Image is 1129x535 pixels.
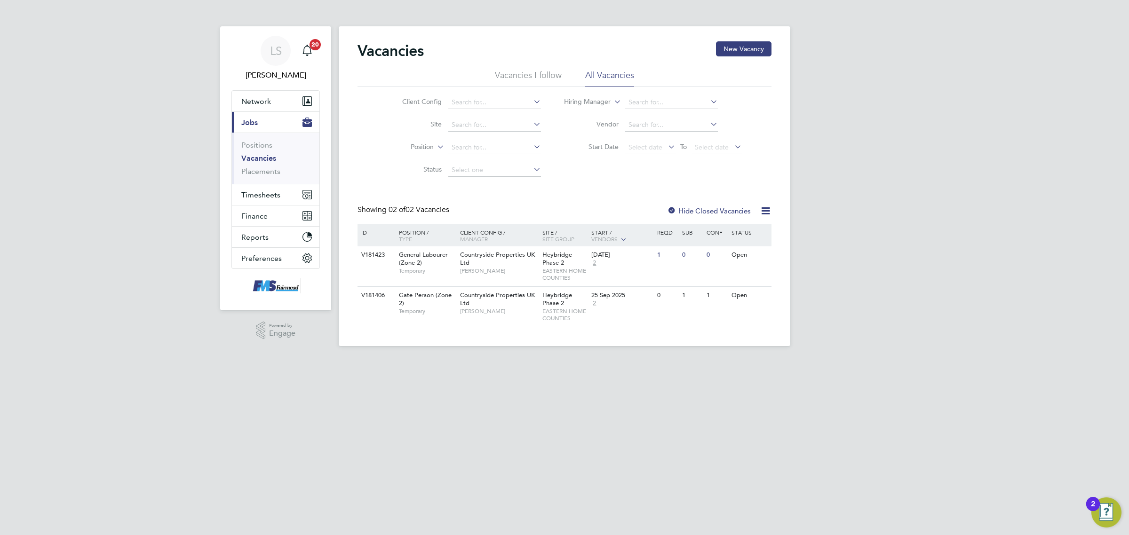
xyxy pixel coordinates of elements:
[399,291,452,307] span: Gate Person (Zone 2)
[231,70,320,81] span: Lawrence Schott
[241,212,268,220] span: Finance
[540,224,589,247] div: Site /
[591,299,597,307] span: 2
[251,278,301,293] img: f-mead-logo-retina.png
[241,233,269,242] span: Reports
[1091,497,1121,527] button: Open Resource Center, 2 new notifications
[241,167,280,176] a: Placements
[448,164,541,177] input: Select one
[232,248,319,268] button: Preferences
[232,227,319,247] button: Reports
[677,141,690,153] span: To
[460,307,538,315] span: [PERSON_NAME]
[542,235,574,243] span: Site Group
[460,267,538,275] span: [PERSON_NAME]
[448,141,541,154] input: Search for...
[310,39,321,50] span: 20
[704,224,729,240] div: Conf
[220,26,331,310] nav: Main navigation
[542,291,572,307] span: Heybridge Phase 2
[542,267,587,282] span: EASTERN HOME COUNTIES
[388,120,442,128] label: Site
[557,97,611,107] label: Hiring Manager
[359,287,392,304] div: V181406
[704,287,729,304] div: 1
[232,112,319,133] button: Jobs
[241,154,276,163] a: Vacancies
[680,246,704,264] div: 0
[591,235,618,243] span: Vendors
[564,142,619,151] label: Start Date
[241,97,271,106] span: Network
[460,291,535,307] span: Countryside Properties UK Ltd
[591,251,652,259] div: [DATE]
[625,96,718,109] input: Search for...
[358,41,424,60] h2: Vacancies
[716,41,771,56] button: New Vacancy
[680,287,704,304] div: 1
[241,190,280,199] span: Timesheets
[241,254,282,263] span: Preferences
[399,307,455,315] span: Temporary
[625,118,718,132] input: Search for...
[448,96,541,109] input: Search for...
[241,118,258,127] span: Jobs
[241,141,272,149] a: Positions
[399,267,455,275] span: Temporary
[231,36,320,81] a: LS[PERSON_NAME]
[388,165,442,173] label: Status
[388,97,442,106] label: Client Config
[585,70,634,87] li: All Vacancies
[231,278,320,293] a: Go to home page
[256,322,296,339] a: Powered byEngage
[399,235,412,243] span: Type
[380,142,434,152] label: Position
[392,224,458,247] div: Position /
[655,224,679,240] div: Reqd
[704,246,729,264] div: 0
[270,45,282,57] span: LS
[232,184,319,205] button: Timesheets
[460,251,535,267] span: Countryside Properties UK Ltd
[1091,504,1095,516] div: 2
[667,206,751,215] label: Hide Closed Vacancies
[542,251,572,267] span: Heybridge Phase 2
[458,224,540,247] div: Client Config /
[389,205,449,214] span: 02 Vacancies
[389,205,405,214] span: 02 of
[655,287,679,304] div: 0
[729,287,770,304] div: Open
[232,133,319,184] div: Jobs
[269,330,295,338] span: Engage
[358,205,451,215] div: Showing
[680,224,704,240] div: Sub
[460,235,488,243] span: Manager
[564,120,619,128] label: Vendor
[232,205,319,226] button: Finance
[591,259,597,267] span: 2
[589,224,655,248] div: Start /
[591,291,652,299] div: 25 Sep 2025
[628,143,662,151] span: Select date
[495,70,562,87] li: Vacancies I follow
[359,224,392,240] div: ID
[269,322,295,330] span: Powered by
[399,251,448,267] span: General Labourer (Zone 2)
[729,246,770,264] div: Open
[448,118,541,132] input: Search for...
[359,246,392,264] div: V181423
[232,91,319,111] button: Network
[655,246,679,264] div: 1
[298,36,317,66] a: 20
[695,143,729,151] span: Select date
[542,307,587,322] span: EASTERN HOME COUNTIES
[729,224,770,240] div: Status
